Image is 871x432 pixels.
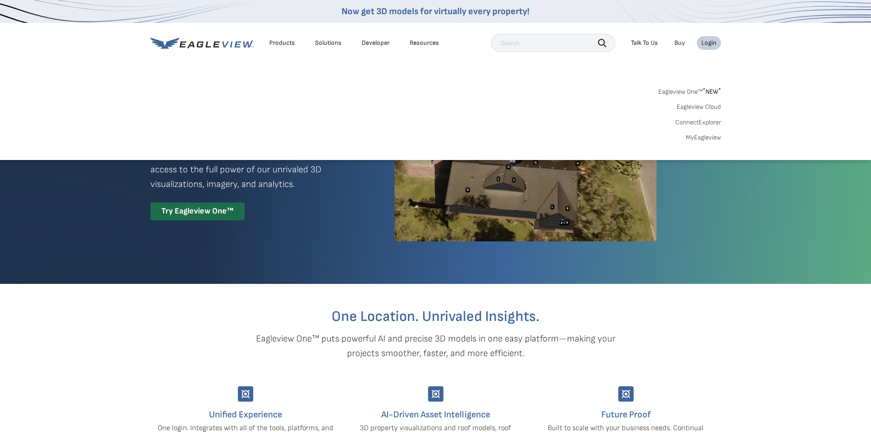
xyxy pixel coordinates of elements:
a: Developer [362,39,390,47]
h4: Future Proof [538,407,714,422]
div: Resources [410,39,439,47]
a: Buy [674,39,685,47]
h4: AI-Driven Asset Intelligence [347,407,524,422]
div: Login [701,39,716,47]
h2: One Location. Unrivaled Insights. [157,309,714,324]
a: Now get 3D models for virtually every property! [342,6,529,17]
p: Eagleview One™ puts powerful AI and precise 3D models in one easy platform—making your projects s... [240,331,631,361]
div: Solutions [315,39,342,47]
img: Group-9744.svg [618,386,634,402]
img: Group-9744.svg [238,386,253,402]
a: Eagleview One™*NEW* [658,85,721,96]
h4: Unified Experience [157,407,334,422]
div: Products [269,39,295,47]
a: ConnectExplorer [675,118,721,127]
a: MyEagleview [686,133,721,142]
input: Search [491,34,615,52]
img: Group-9744.svg [428,386,444,402]
p: A premium digital experience that provides seamless access to the full power of our unrivaled 3D ... [150,148,362,192]
div: Talk To Us [631,39,658,47]
span: NEW [703,88,721,96]
div: Try Eagleview One™ [150,203,245,220]
a: Eagleview Cloud [677,103,721,111]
